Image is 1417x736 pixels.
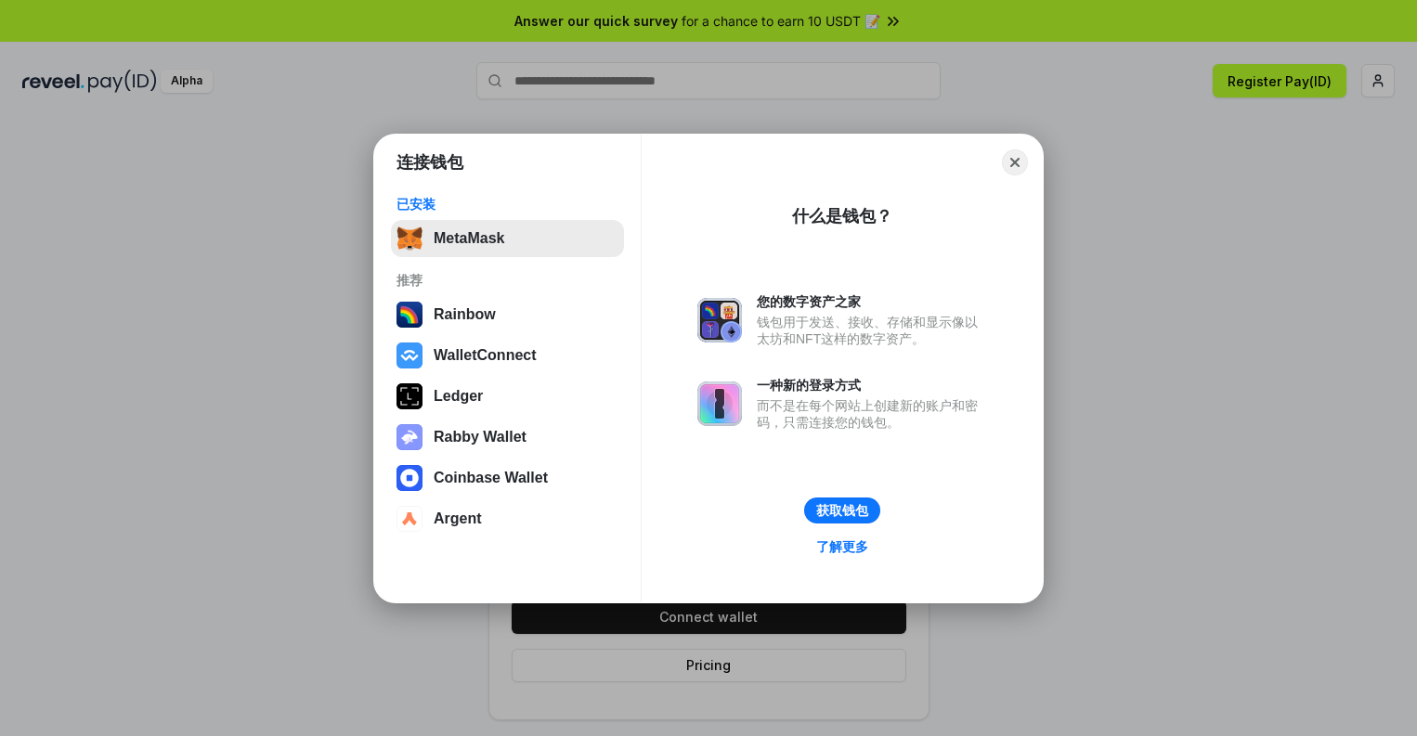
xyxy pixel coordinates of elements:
img: svg+xml,%3Csvg%20xmlns%3D%22http%3A%2F%2Fwww.w3.org%2F2000%2Fsvg%22%20fill%3D%22none%22%20viewBox... [697,381,742,426]
button: Argent [391,500,624,537]
button: Coinbase Wallet [391,459,624,497]
button: 获取钱包 [804,497,880,523]
div: Argent [434,510,482,527]
img: svg+xml,%3Csvg%20xmlns%3D%22http%3A%2F%2Fwww.w3.org%2F2000%2Fsvg%22%20width%3D%2228%22%20height%3... [396,383,422,409]
div: 了解更多 [816,538,868,555]
a: 了解更多 [805,535,879,559]
div: Ledger [434,388,483,405]
h1: 连接钱包 [396,151,463,174]
div: 而不是在每个网站上创建新的账户和密码，只需连接您的钱包。 [757,397,987,431]
img: svg+xml,%3Csvg%20fill%3D%22none%22%20height%3D%2233%22%20viewBox%3D%220%200%2035%2033%22%20width%... [396,226,422,252]
div: 获取钱包 [816,502,868,519]
img: svg+xml,%3Csvg%20width%3D%2228%22%20height%3D%2228%22%20viewBox%3D%220%200%2028%2028%22%20fill%3D... [396,506,422,532]
img: svg+xml,%3Csvg%20width%3D%2228%22%20height%3D%2228%22%20viewBox%3D%220%200%2028%2028%22%20fill%3D... [396,342,422,368]
div: 钱包用于发送、接收、存储和显示像以太坊和NFT这样的数字资产。 [757,314,987,347]
img: svg+xml,%3Csvg%20width%3D%2228%22%20height%3D%2228%22%20viewBox%3D%220%200%2028%2028%22%20fill%3D... [396,465,422,491]
div: 您的数字资产之家 [757,293,987,310]
div: Rainbow [434,306,496,323]
img: svg+xml,%3Csvg%20xmlns%3D%22http%3A%2F%2Fwww.w3.org%2F2000%2Fsvg%22%20fill%3D%22none%22%20viewBox... [396,424,422,450]
div: 已安装 [396,196,618,213]
div: 什么是钱包？ [792,205,892,227]
button: Close [1002,149,1028,175]
button: Ledger [391,378,624,415]
div: 一种新的登录方式 [757,377,987,394]
button: WalletConnect [391,337,624,374]
div: Coinbase Wallet [434,470,548,486]
button: Rainbow [391,296,624,333]
div: WalletConnect [434,347,537,364]
div: 推荐 [396,272,618,289]
button: Rabby Wallet [391,419,624,456]
button: MetaMask [391,220,624,257]
img: svg+xml,%3Csvg%20xmlns%3D%22http%3A%2F%2Fwww.w3.org%2F2000%2Fsvg%22%20fill%3D%22none%22%20viewBox... [697,298,742,342]
div: MetaMask [434,230,504,247]
img: svg+xml,%3Csvg%20width%3D%22120%22%20height%3D%22120%22%20viewBox%3D%220%200%20120%20120%22%20fil... [396,302,422,328]
div: Rabby Wallet [434,429,526,445]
